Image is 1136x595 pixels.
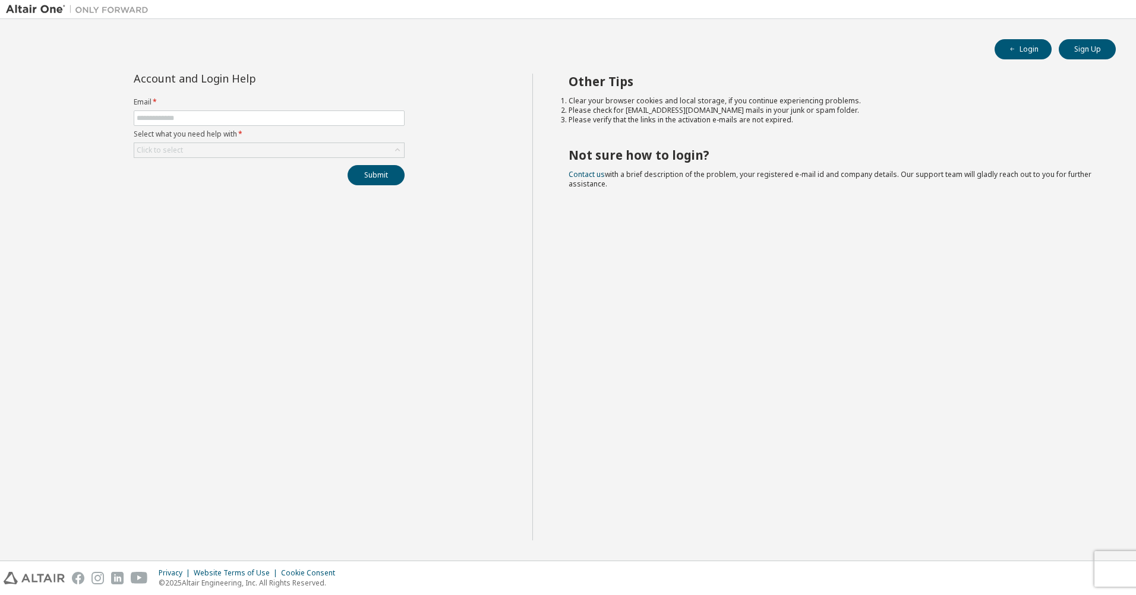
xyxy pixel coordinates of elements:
[134,97,405,107] label: Email
[159,568,194,578] div: Privacy
[72,572,84,584] img: facebook.svg
[281,568,342,578] div: Cookie Consent
[569,147,1095,163] h2: Not sure how to login?
[159,578,342,588] p: © 2025 Altair Engineering, Inc. All Rights Reserved.
[137,145,183,155] div: Click to select
[995,39,1052,59] button: Login
[569,74,1095,89] h2: Other Tips
[569,96,1095,106] li: Clear your browser cookies and local storage, if you continue experiencing problems.
[134,143,404,157] div: Click to select
[1059,39,1116,59] button: Sign Up
[569,106,1095,115] li: Please check for [EMAIL_ADDRESS][DOMAIN_NAME] mails in your junk or spam folder.
[569,169,605,179] a: Contact us
[134,129,405,139] label: Select what you need help with
[4,572,65,584] img: altair_logo.svg
[194,568,281,578] div: Website Terms of Use
[348,165,405,185] button: Submit
[91,572,104,584] img: instagram.svg
[134,74,351,83] div: Account and Login Help
[131,572,148,584] img: youtube.svg
[6,4,154,15] img: Altair One
[569,115,1095,125] li: Please verify that the links in the activation e-mails are not expired.
[111,572,124,584] img: linkedin.svg
[569,169,1091,189] span: with a brief description of the problem, your registered e-mail id and company details. Our suppo...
